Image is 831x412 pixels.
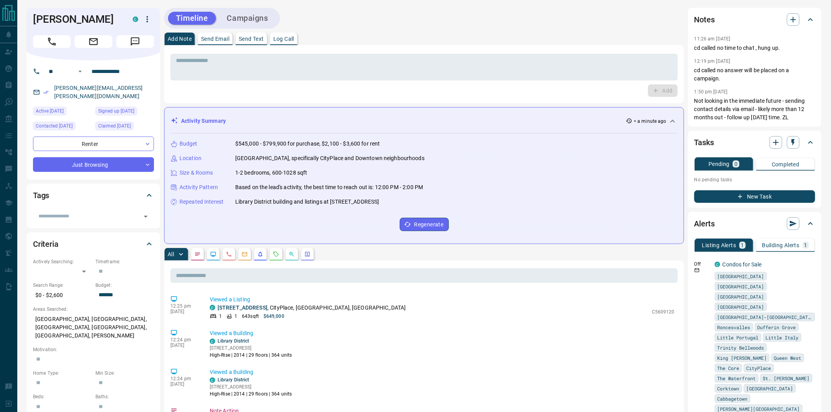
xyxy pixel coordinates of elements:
[804,242,807,248] p: 1
[170,381,198,387] p: [DATE]
[741,242,744,248] p: 1
[235,140,380,148] p: $545,000 - $799,900 for purchase, $2,100 - $3,600 for rent
[723,261,762,268] a: Condos for Sale
[33,186,154,205] div: Tags
[170,303,198,309] p: 12:25 pm
[133,16,138,22] div: condos.ca
[694,136,714,149] h2: Tasks
[226,251,232,257] svg: Calls
[116,35,154,48] span: Message
[36,107,64,115] span: Active [DATE]
[201,36,229,42] p: Send Email
[718,323,750,331] span: Roncesvalles
[694,174,815,186] p: No pending tasks
[170,337,198,343] p: 12:24 pm
[95,122,154,133] div: Sun Sep 18 2016
[235,169,308,177] p: 1-2 bedrooms, 600-1028 sqft
[75,67,85,76] button: Open
[170,309,198,314] p: [DATE]
[168,36,192,42] p: Add Note
[179,198,223,206] p: Repeated Interest
[694,66,815,83] p: cd called no answer will be placed on a campaign.
[170,376,198,381] p: 12:24 pm
[694,214,815,233] div: Alerts
[718,344,764,352] span: Trinity Bellwoods
[210,377,215,383] div: condos.ca
[210,251,216,257] svg: Lead Browsing Activity
[708,161,730,167] p: Pending
[718,364,739,372] span: The Core
[702,242,736,248] p: Listing Alerts
[33,393,92,400] p: Beds:
[219,12,276,25] button: Campaigns
[273,251,279,257] svg: Requests
[95,282,154,289] p: Budget:
[694,13,715,26] h2: Notes
[95,370,154,377] p: Min Size:
[694,190,815,203] button: New Task
[218,377,249,383] a: Library District
[33,346,154,353] p: Motivation:
[718,293,764,301] span: [GEOGRAPHIC_DATA]
[718,334,759,341] span: Little Portugal
[33,13,121,26] h1: [PERSON_NAME]
[33,235,154,253] div: Criteria
[694,217,715,230] h2: Alerts
[210,383,292,390] p: [STREET_ADDRESS]
[210,339,215,344] div: condos.ca
[718,354,767,362] span: King [PERSON_NAME]
[239,36,264,42] p: Send Text
[33,107,92,118] div: Tue Aug 12 2025
[75,35,112,48] span: Email
[762,242,800,248] p: Building Alerts
[210,295,675,304] p: Viewed a Listing
[218,304,267,311] a: [STREET_ADDRESS]
[718,283,764,290] span: [GEOGRAPHIC_DATA]
[181,117,226,125] p: Activity Summary
[33,157,154,172] div: Just Browsing
[763,374,810,382] span: St. [PERSON_NAME]
[171,114,677,128] div: Activity Summary< a minute ago
[210,305,215,310] div: condos.ca
[694,36,730,42] p: 11:26 am [DATE]
[33,238,59,250] h2: Criteria
[98,107,134,115] span: Signed up [DATE]
[33,313,154,342] p: [GEOGRAPHIC_DATA], [GEOGRAPHIC_DATA], [GEOGRAPHIC_DATA], [GEOGRAPHIC_DATA], [GEOGRAPHIC_DATA], [P...
[758,323,796,331] span: Dufferin Grove
[210,345,292,352] p: [STREET_ADDRESS]
[210,368,675,376] p: Viewed a Building
[140,211,151,222] button: Open
[179,183,218,191] p: Activity Pattern
[694,44,815,52] p: cd called no time to chat , hung up.
[98,122,131,130] span: Claimed [DATE]
[694,10,815,29] div: Notes
[634,118,666,125] p: < a minute ago
[33,189,49,202] h2: Tags
[33,258,92,265] p: Actively Searching:
[168,252,174,257] p: All
[170,343,198,348] p: [DATE]
[694,89,728,95] p: 1:50 pm [DATE]
[234,313,237,320] p: 1
[33,289,92,302] p: $0 - $2,600
[33,282,92,289] p: Search Range:
[772,162,800,167] p: Completed
[210,352,292,359] p: High-Rise | 2014 | 29 floors | 364 units
[264,313,284,320] p: $649,000
[36,122,73,130] span: Contacted [DATE]
[257,251,264,257] svg: Listing Alerts
[289,251,295,257] svg: Opportunities
[210,329,675,337] p: Viewed a Building
[179,154,201,162] p: Location
[273,36,294,42] p: Log Call
[95,393,154,400] p: Baths:
[43,89,49,95] svg: Email Verified
[694,261,710,268] p: Off
[718,313,813,321] span: [GEOGRAPHIC_DATA]-[GEOGRAPHIC_DATA]
[95,258,154,265] p: Timeframe:
[734,161,738,167] p: 0
[179,140,198,148] p: Budget
[168,12,216,25] button: Timeline
[718,303,764,311] span: [GEOGRAPHIC_DATA]
[694,97,815,122] p: Not looking in the immediate future - sending contact details via email - likely more than 12 mon...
